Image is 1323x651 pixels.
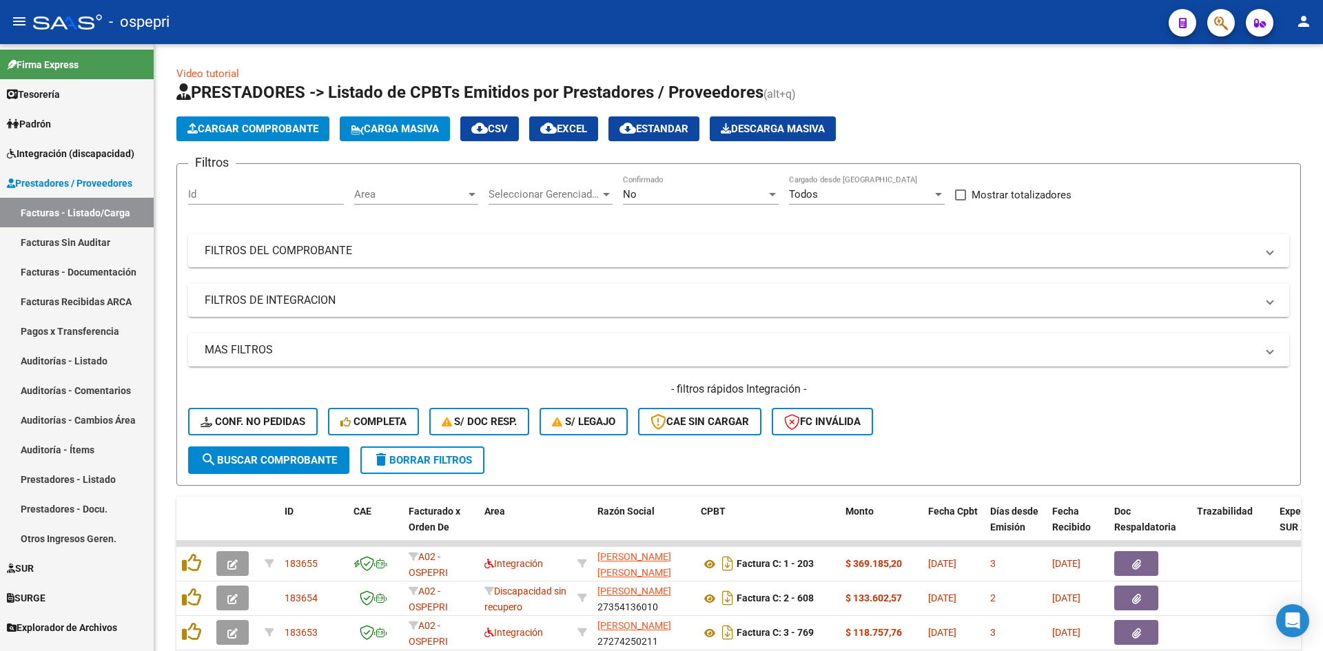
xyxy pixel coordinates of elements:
button: Buscar Comprobante [188,446,349,474]
span: No [623,188,637,200]
button: Borrar Filtros [360,446,484,474]
mat-icon: cloud_download [471,120,488,136]
span: Discapacidad sin recupero [484,586,566,612]
strong: $ 369.185,20 [845,558,902,569]
strong: $ 118.757,76 [845,627,902,638]
span: Tesorería [7,87,60,102]
i: Descargar documento [719,552,737,575]
datatable-header-cell: Facturado x Orden De [403,497,479,557]
span: [DATE] [1052,627,1080,638]
span: Facturado x Orden De [409,506,460,533]
span: S/ legajo [552,415,615,428]
datatable-header-cell: Fecha Cpbt [923,497,985,557]
span: Integración [484,558,543,569]
mat-icon: delete [373,451,389,468]
span: A02 - OSPEPRI [409,586,448,612]
strong: Factura C: 2 - 608 [737,593,814,604]
span: S/ Doc Resp. [442,415,517,428]
span: Integración [484,627,543,638]
span: Padrón [7,116,51,132]
mat-panel-title: MAS FILTROS [205,342,1256,358]
button: S/ legajo [540,408,628,435]
span: Carga Masiva [351,123,439,135]
datatable-header-cell: Trazabilidad [1191,497,1274,557]
button: S/ Doc Resp. [429,408,530,435]
span: Fecha Cpbt [928,506,978,517]
span: SUR [7,561,34,576]
span: CAE [353,506,371,517]
span: (alt+q) [763,87,796,101]
span: [PERSON_NAME] [PERSON_NAME] [597,551,671,578]
datatable-header-cell: Fecha Recibido [1047,497,1109,557]
button: Cargar Comprobante [176,116,329,141]
span: Razón Social [597,506,655,517]
datatable-header-cell: Días desde Emisión [985,497,1047,557]
div: 27274250211 [597,618,690,647]
span: CAE SIN CARGAR [650,415,749,428]
datatable-header-cell: Razón Social [592,497,695,557]
span: Explorador de Archivos [7,620,117,635]
datatable-header-cell: Doc Respaldatoria [1109,497,1191,557]
span: 3 [990,558,996,569]
button: Descarga Masiva [710,116,836,141]
app-download-masive: Descarga masiva de comprobantes (adjuntos) [710,116,836,141]
span: CPBT [701,506,726,517]
mat-icon: person [1295,13,1312,30]
div: 27391443306 [597,549,690,578]
button: EXCEL [529,116,598,141]
datatable-header-cell: CAE [348,497,403,557]
span: 3 [990,627,996,638]
span: 183655 [285,558,318,569]
span: 2 [990,592,996,603]
span: - ospepri [109,7,170,37]
span: [DATE] [928,558,956,569]
span: Trazabilidad [1197,506,1253,517]
button: CAE SIN CARGAR [638,408,761,435]
span: 183654 [285,592,318,603]
span: A02 - OSPEPRI [409,620,448,647]
strong: Factura C: 1 - 203 [737,559,814,570]
mat-icon: menu [11,13,28,30]
i: Descargar documento [719,621,737,643]
span: [PERSON_NAME] [597,586,671,597]
span: [DATE] [928,592,956,603]
span: ID [285,506,294,517]
span: Días desde Emisión [990,506,1038,533]
mat-icon: search [201,451,217,468]
button: Conf. no pedidas [188,408,318,435]
mat-icon: cloud_download [619,120,636,136]
span: Monto [845,506,874,517]
span: Cargar Comprobante [187,123,318,135]
strong: $ 133.602,57 [845,592,902,603]
span: CSV [471,123,508,135]
span: Area [484,506,505,517]
span: Seleccionar Gerenciador [489,188,600,200]
datatable-header-cell: Monto [840,497,923,557]
button: Completa [328,408,419,435]
span: [DATE] [1052,558,1080,569]
h4: - filtros rápidos Integración - [188,382,1289,397]
span: Doc Respaldatoria [1114,506,1176,533]
span: FC Inválida [784,415,861,428]
span: PRESTADORES -> Listado de CPBTs Emitidos por Prestadores / Proveedores [176,83,763,102]
button: Carga Masiva [340,116,450,141]
span: [PERSON_NAME] [597,620,671,631]
button: CSV [460,116,519,141]
strong: Factura C: 3 - 769 [737,628,814,639]
button: Estandar [608,116,699,141]
span: Mostrar totalizadores [972,187,1071,203]
button: FC Inválida [772,408,873,435]
mat-icon: cloud_download [540,120,557,136]
span: [DATE] [928,627,956,638]
span: Borrar Filtros [373,454,472,466]
div: Open Intercom Messenger [1276,604,1309,637]
mat-expansion-panel-header: FILTROS DEL COMPROBANTE [188,234,1289,267]
span: Completa [340,415,407,428]
span: Todos [789,188,818,200]
span: Buscar Comprobante [201,454,337,466]
span: A02 - OSPEPRI [409,551,448,578]
datatable-header-cell: Area [479,497,572,557]
span: Conf. no pedidas [201,415,305,428]
a: Video tutorial [176,68,239,80]
mat-expansion-panel-header: MAS FILTROS [188,333,1289,366]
